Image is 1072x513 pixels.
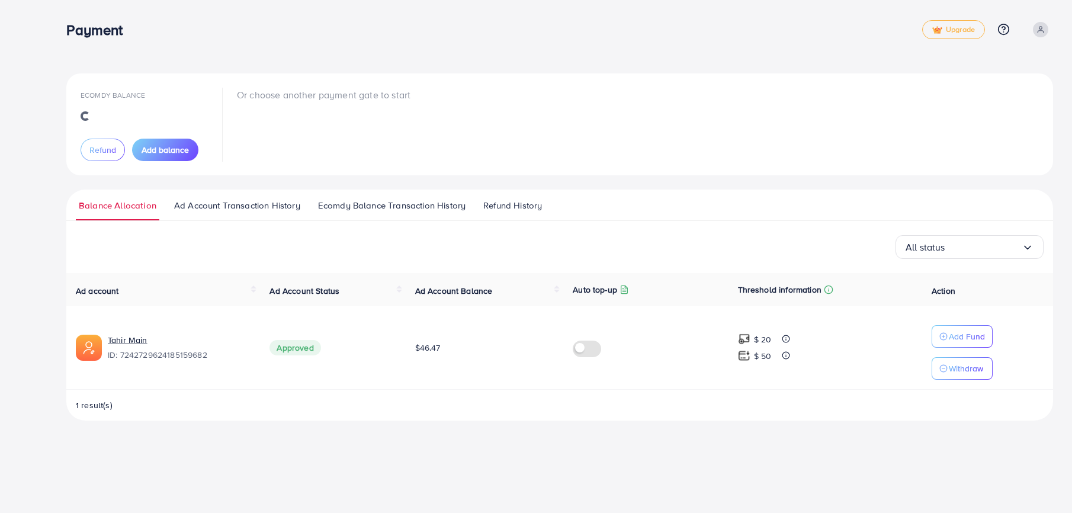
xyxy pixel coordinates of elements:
[81,139,125,161] button: Refund
[318,199,466,212] span: Ecomdy Balance Transaction History
[483,199,542,212] span: Refund History
[66,21,132,39] h3: Payment
[754,332,772,347] p: $ 20
[269,285,339,297] span: Ad Account Status
[415,342,441,354] span: $46.47
[738,283,821,297] p: Threshold information
[949,361,983,376] p: Withdraw
[142,144,189,156] span: Add balance
[896,235,1044,259] div: Search for option
[108,349,251,361] span: ID: 7242729624185159682
[932,325,993,348] button: Add Fund
[415,285,493,297] span: Ad Account Balance
[738,350,750,362] img: top-up amount
[132,139,198,161] button: Add balance
[754,349,772,363] p: $ 50
[81,90,145,100] span: Ecomdy Balance
[174,199,300,212] span: Ad Account Transaction History
[79,199,156,212] span: Balance Allocation
[76,285,119,297] span: Ad account
[932,285,955,297] span: Action
[945,238,1022,256] input: Search for option
[932,357,993,380] button: Withdraw
[738,333,750,345] img: top-up amount
[108,334,251,361] div: <span class='underline'>Tahir Main</span></br>7242729624185159682
[89,144,116,156] span: Refund
[76,399,113,411] span: 1 result(s)
[76,335,102,361] img: ic-ads-acc.e4c84228.svg
[932,26,942,34] img: tick
[949,329,985,344] p: Add Fund
[922,20,985,39] a: tickUpgrade
[932,25,975,34] span: Upgrade
[108,334,251,346] a: Tahir Main
[573,283,617,297] p: Auto top-up
[237,88,410,102] p: Or choose another payment gate to start
[269,340,320,355] span: Approved
[906,238,945,256] span: All status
